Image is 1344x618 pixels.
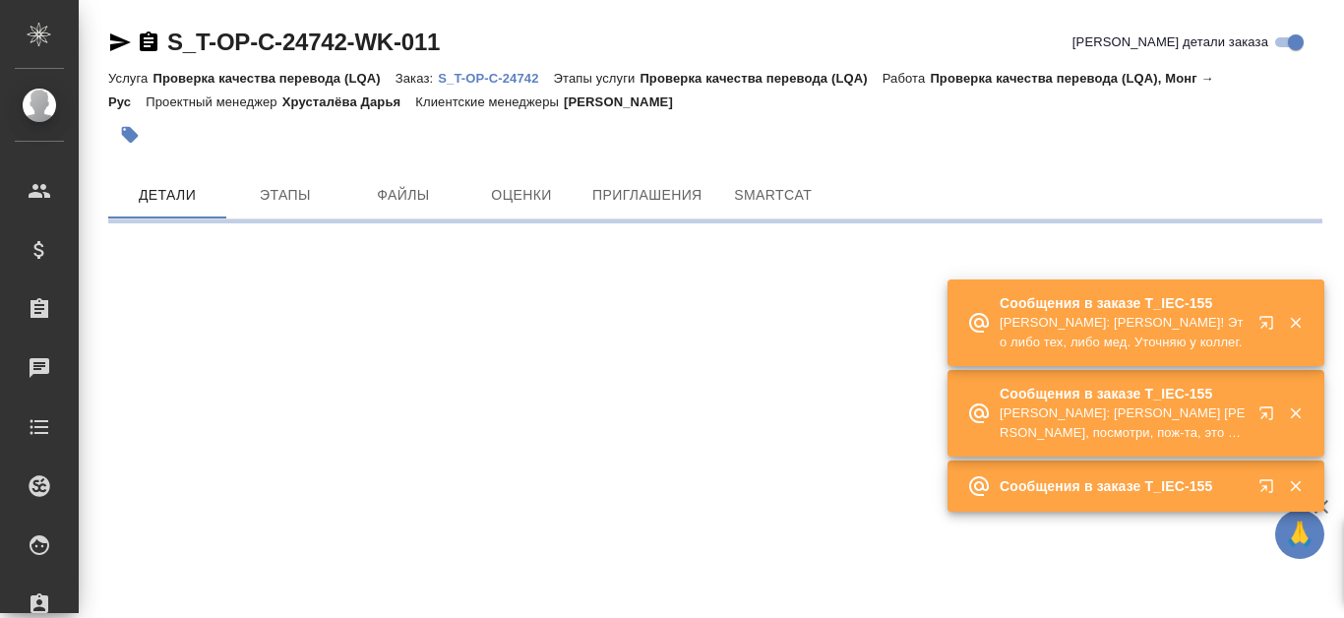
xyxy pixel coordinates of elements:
span: Этапы [238,183,333,208]
span: Файлы [356,183,451,208]
p: [PERSON_NAME] [564,94,688,109]
span: SmartCat [726,183,821,208]
button: Скопировать ссылку [137,31,160,54]
p: Услуга [108,71,153,86]
p: [PERSON_NAME]: [PERSON_NAME] [PERSON_NAME], посмотри, пож-та, это к вам? [1000,403,1246,443]
p: Хрусталёва Дарья [282,94,416,109]
p: Проверка качества перевода (LQA) [153,71,395,86]
button: Добавить тэг [108,113,152,156]
p: Сообщения в заказе T_IEC-155 [1000,384,1246,403]
p: S_T-OP-C-24742 [438,71,553,86]
span: [PERSON_NAME] детали заказа [1072,32,1268,52]
button: Открыть в новой вкладке [1247,394,1294,441]
p: Заказ: [396,71,438,86]
button: Открыть в новой вкладке [1247,466,1294,514]
span: Оценки [474,183,569,208]
a: S_T-OP-C-24742 [438,69,553,86]
button: Закрыть [1275,314,1315,332]
p: Сообщения в заказе T_IEC-155 [1000,293,1246,313]
button: Закрыть [1275,404,1315,422]
a: S_T-OP-C-24742-WK-011 [167,29,440,55]
p: [PERSON_NAME]: [PERSON_NAME]! Это либо тех, либо мед. Уточняю у коллег. [1000,313,1246,352]
p: Этапы услуги [554,71,641,86]
p: Проектный менеджер [146,94,281,109]
p: Клиентские менеджеры [415,94,564,109]
button: Скопировать ссылку для ЯМессенджера [108,31,132,54]
p: Проверка качества перевода (LQA) [640,71,882,86]
span: Приглашения [592,183,703,208]
p: Работа [883,71,931,86]
button: Закрыть [1275,477,1315,495]
p: Сообщения в заказе T_IEC-155 [1000,476,1246,496]
button: Открыть в новой вкладке [1247,303,1294,350]
span: Детали [120,183,214,208]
